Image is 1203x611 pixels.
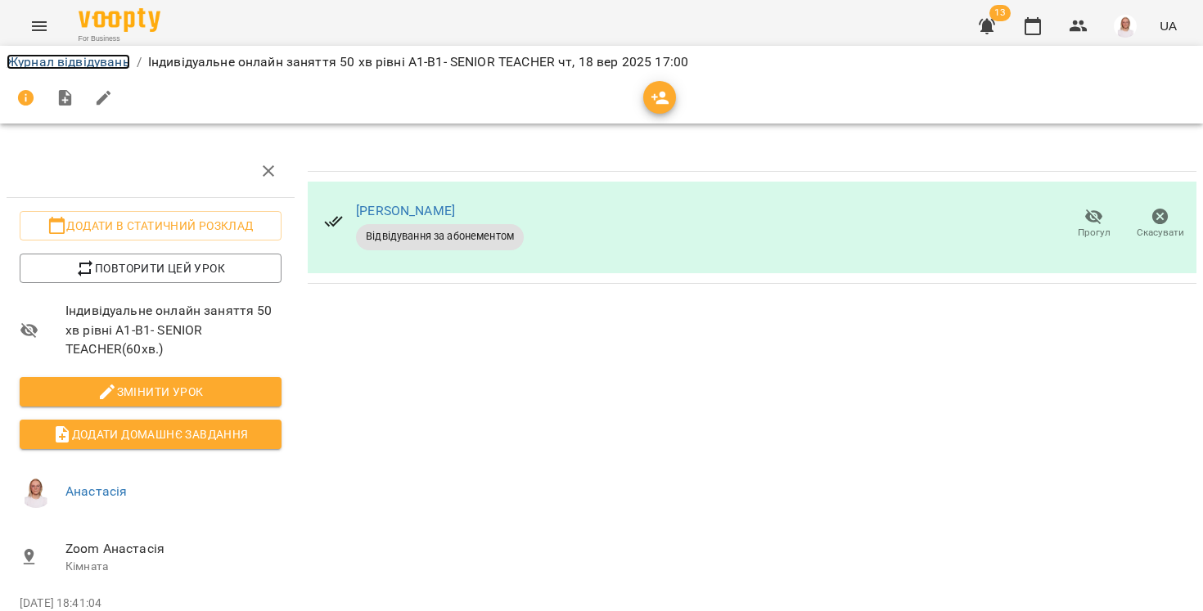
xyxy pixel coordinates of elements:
[79,34,160,44] span: For Business
[20,377,282,407] button: Змінити урок
[33,216,268,236] span: Додати в статичний розклад
[20,7,59,46] button: Menu
[33,258,268,278] span: Повторити цей урок
[137,52,142,72] li: /
[1137,226,1184,240] span: Скасувати
[7,54,130,70] a: Журнал відвідувань
[356,229,524,244] span: Відвідування за абонементом
[20,254,282,283] button: Повторити цей урок
[989,5,1011,21] span: 13
[148,52,688,72] p: Індивідуальне онлайн заняття 50 хв рівні А1-В1- SENIOR TEACHER чт, 18 вер 2025 17:00
[20,475,52,508] img: 7b3448e7bfbed3bd7cdba0ed84700e25.png
[1078,226,1111,240] span: Прогул
[65,483,127,499] a: Анастасія
[1061,201,1127,247] button: Прогул
[1114,15,1137,38] img: 7b3448e7bfbed3bd7cdba0ed84700e25.png
[65,301,282,359] span: Індивідуальне онлайн заняття 50 хв рівні А1-В1- SENIOR TEACHER ( 60 хв. )
[79,8,160,32] img: Voopty Logo
[1127,201,1193,247] button: Скасувати
[65,559,282,575] p: Кімната
[356,203,455,218] a: [PERSON_NAME]
[65,539,282,559] span: Zoom Анастасія
[20,211,282,240] button: Додати в статичний розклад
[7,52,1196,72] nav: breadcrumb
[1153,11,1183,41] button: UA
[33,425,268,444] span: Додати домашнє завдання
[33,382,268,402] span: Змінити урок
[20,420,282,449] button: Додати домашнє завдання
[1160,17,1177,34] span: UA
